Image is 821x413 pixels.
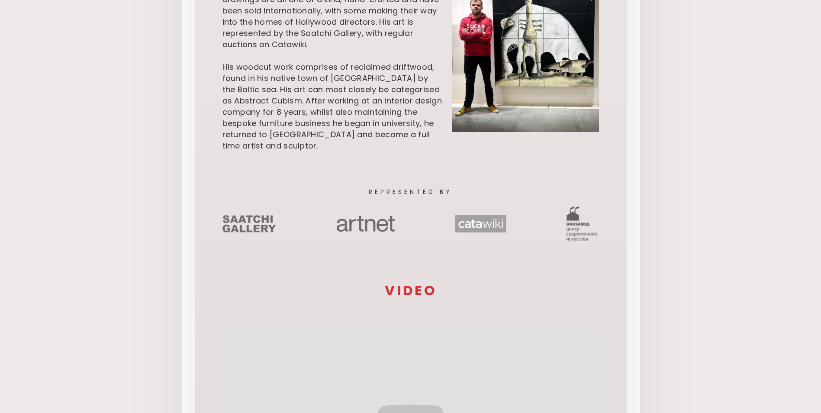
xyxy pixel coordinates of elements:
[222,215,276,232] img: Logo of an online auction Saatchi gallery
[455,215,506,232] img: Logo of an online auction Catawiki
[335,214,396,233] img: Logo of an online auction Artnet
[369,188,452,196] div: Represented by
[566,204,599,243] img: Logo of a gallery Vin Zavod
[222,284,599,297] h2: video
